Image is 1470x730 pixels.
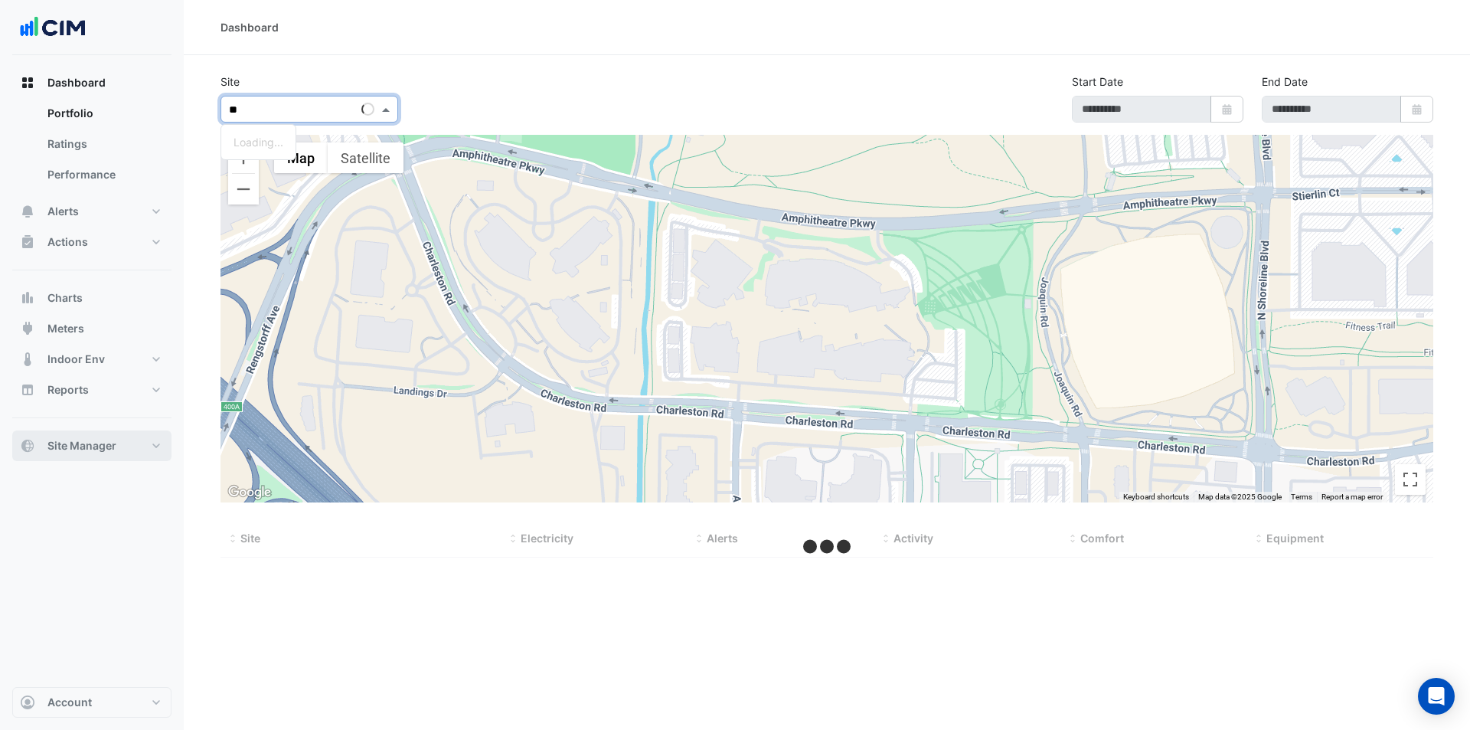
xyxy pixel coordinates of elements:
[220,74,240,90] label: Site
[228,174,259,205] button: Zoom out
[1198,493,1282,501] span: Map data ©2025 Google
[20,234,35,250] app-icon: Actions
[18,12,87,43] img: Company Logo
[35,129,171,159] a: Ratings
[47,75,106,90] span: Dashboard
[1321,493,1383,501] a: Report a map error
[12,283,171,313] button: Charts
[1072,74,1123,90] label: Start Date
[47,382,89,398] span: Reports
[1418,678,1455,715] div: Open Intercom Messenger
[1395,464,1426,495] button: Toggle fullscreen view
[12,687,171,718] button: Account
[12,227,171,257] button: Actions
[20,75,35,90] app-icon: Dashboard
[274,142,328,173] button: Show street map
[224,483,275,502] a: Open this area in Google Maps (opens a new window)
[1262,74,1308,90] label: End Date
[1266,532,1324,545] span: Equipment
[221,131,296,153] div: Loading...
[35,98,171,129] a: Portfolio
[224,483,275,502] img: Google
[47,438,116,453] span: Site Manager
[893,532,933,545] span: Activity
[12,98,171,196] div: Dashboard
[20,321,35,336] app-icon: Meters
[1123,492,1189,502] button: Keyboard shortcuts
[47,321,84,336] span: Meters
[240,532,260,545] span: Site
[20,382,35,398] app-icon: Reports
[707,532,738,545] span: Alerts
[12,67,171,98] button: Dashboard
[20,290,35,306] app-icon: Charts
[20,352,35,367] app-icon: Indoor Env
[47,695,92,710] span: Account
[1080,532,1124,545] span: Comfort
[12,196,171,227] button: Alerts
[328,142,403,173] button: Show satellite imagery
[47,234,88,250] span: Actions
[1291,493,1312,501] a: Terms
[47,290,83,306] span: Charts
[20,204,35,219] app-icon: Alerts
[35,159,171,190] a: Performance
[20,438,35,453] app-icon: Site Manager
[220,124,296,160] ng-dropdown-panel: Options list
[12,375,171,405] button: Reports
[47,352,105,367] span: Indoor Env
[521,532,573,545] span: Electricity
[12,313,171,344] button: Meters
[12,430,171,461] button: Site Manager
[220,19,279,35] div: Dashboard
[12,344,171,375] button: Indoor Env
[47,204,79,219] span: Alerts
